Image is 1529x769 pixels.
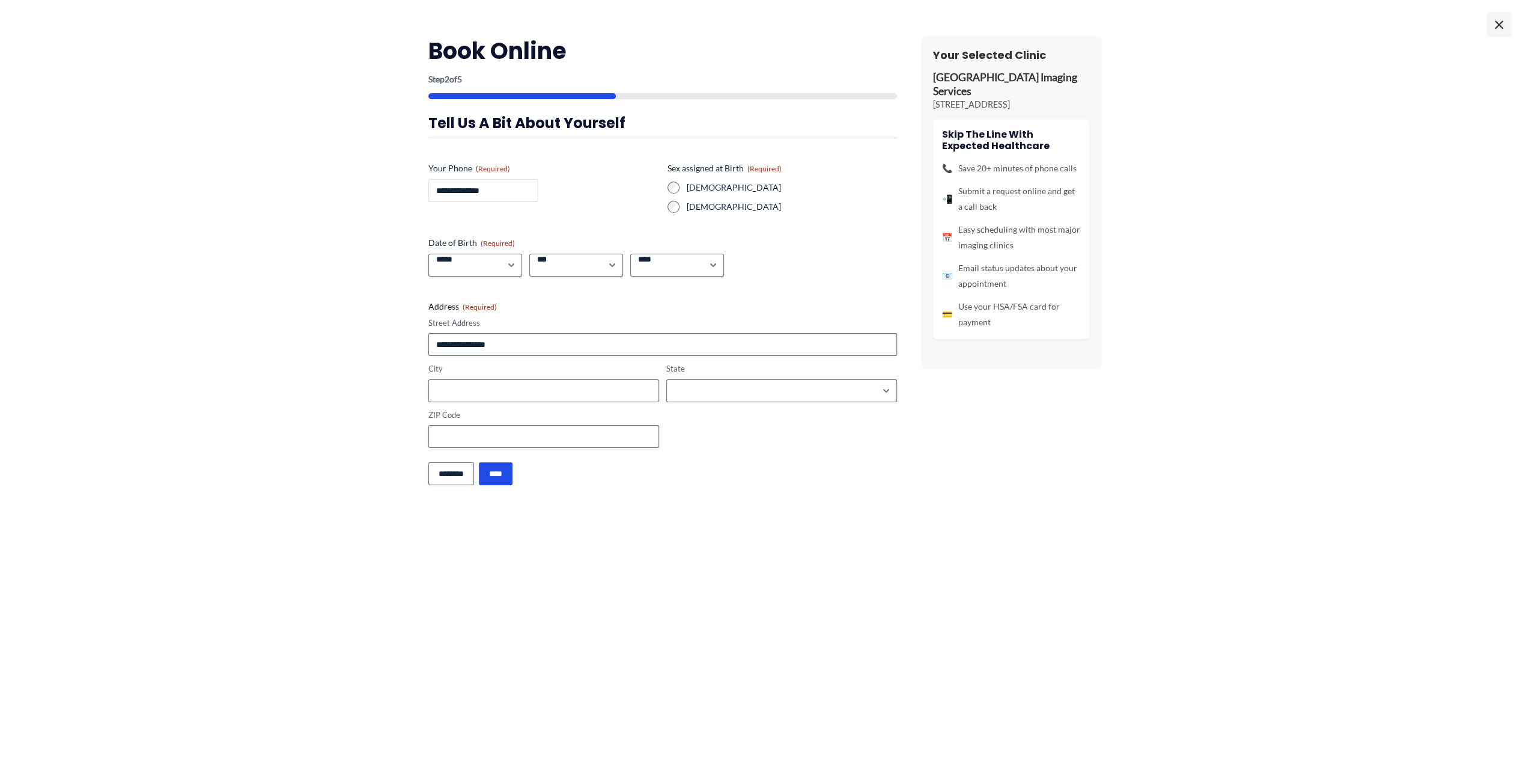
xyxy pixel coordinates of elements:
h3: Your Selected Clinic [933,48,1089,62]
li: Save 20+ minutes of phone calls [942,161,1080,176]
legend: Date of Birth [428,237,515,249]
label: Street Address [428,317,897,329]
label: City [428,363,659,375]
span: (Required) [481,239,515,248]
label: Your Phone [428,162,658,174]
span: (Required) [463,302,497,311]
span: 📧 [942,268,952,284]
label: [DEMOGRAPHIC_DATA] [687,201,897,213]
li: Easy scheduling with most major imaging clinics [942,222,1080,253]
p: Step of [428,75,897,84]
label: [DEMOGRAPHIC_DATA] [687,182,897,194]
li: Submit a request online and get a call back [942,183,1080,215]
h4: Skip the line with Expected Healthcare [942,129,1080,152]
h3: Tell us a bit about yourself [428,114,897,132]
legend: Address [428,301,497,313]
span: 5 [457,74,462,84]
span: 📅 [942,230,952,245]
span: (Required) [747,164,782,173]
li: Use your HSA/FSA card for payment [942,299,1080,330]
label: ZIP Code [428,409,659,421]
span: 📲 [942,191,952,207]
span: 📞 [942,161,952,176]
p: [GEOGRAPHIC_DATA] Imaging Services [933,71,1089,99]
legend: Sex assigned at Birth [667,162,782,174]
span: × [1487,12,1511,36]
h2: Book Online [428,36,897,66]
span: 💳 [942,307,952,322]
p: [STREET_ADDRESS] [933,99,1089,111]
label: State [666,363,897,375]
li: Email status updates about your appointment [942,260,1080,292]
span: 2 [445,74,449,84]
span: (Required) [476,164,510,173]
